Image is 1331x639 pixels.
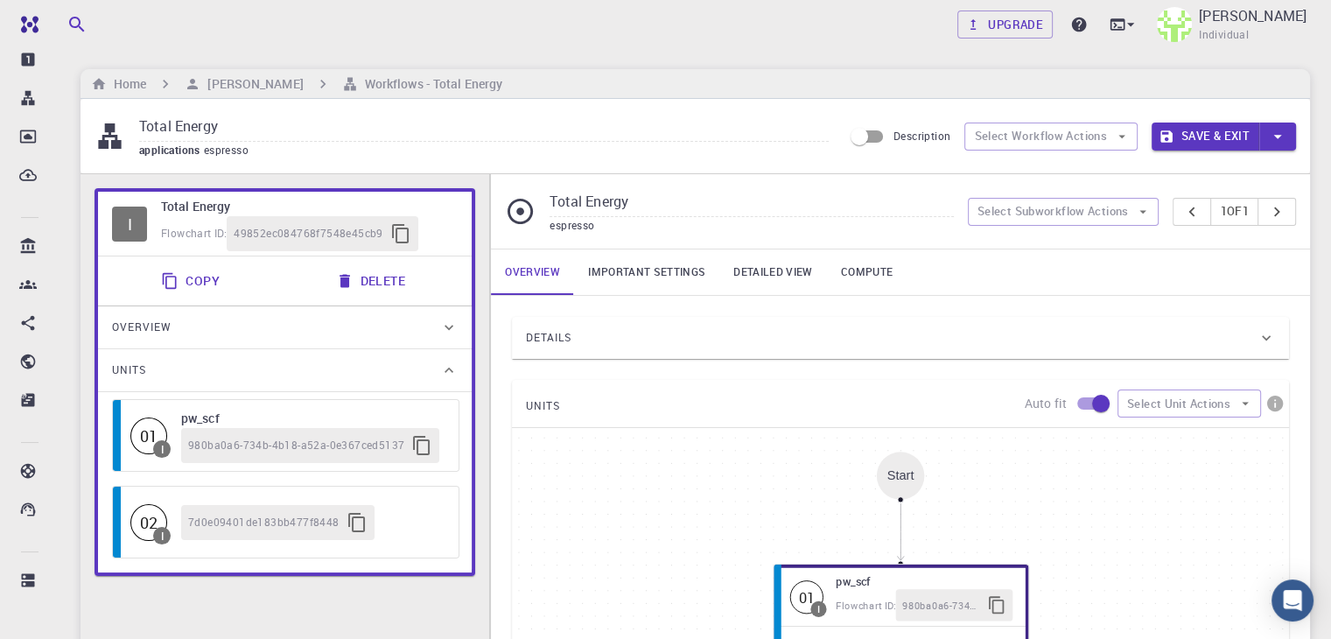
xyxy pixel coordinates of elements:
[1173,198,1296,226] div: pager
[550,218,594,232] span: espresso
[526,324,571,352] span: Details
[139,143,204,157] span: applications
[1199,5,1306,26] p: [PERSON_NAME]
[817,604,820,614] div: I
[526,392,560,420] span: UNITS
[326,263,419,298] button: Delete
[88,74,506,94] nav: breadcrumb
[161,444,164,454] div: I
[112,207,147,242] span: Idle
[188,514,340,531] span: 7d0e09401de183bb477f8448
[574,249,719,295] a: Important settings
[1025,395,1067,412] p: Auto fit
[204,143,256,157] span: espresso
[1271,579,1313,621] div: Open Intercom Messenger
[893,129,950,143] span: Description
[112,207,147,242] div: I
[1157,7,1192,42] img: Prashant Shahi
[112,356,146,384] span: Units
[98,306,472,348] div: Overview
[877,452,925,500] div: Start
[130,418,167,454] span: Idle
[181,409,441,428] h6: pw_scf
[790,580,823,614] div: 01
[968,198,1159,226] button: Select Subworkflow Actions
[887,468,914,482] div: Start
[827,249,907,295] a: Compute
[1117,390,1261,418] button: Select Unit Actions
[130,504,167,541] div: 02
[130,504,167,541] span: Idle
[957,11,1053,39] a: Upgrade
[358,74,502,94] h6: Workflows - Total Energy
[188,437,404,454] span: 980ba0a6-734b-4b18-a52a-0e367ced5137
[112,313,172,341] span: Overview
[130,418,167,454] div: 01
[837,572,1013,590] h6: pw_scf
[161,530,164,541] div: I
[964,123,1138,151] button: Select Workflow Actions
[837,599,896,612] span: Flowchart ID:
[161,197,458,216] h6: Total Energy
[790,580,823,614] span: Idle
[14,16,39,33] img: logo
[902,598,981,614] span: 980ba0a6-734b-4b18-a52a-0e367ced5137
[719,249,826,295] a: Detailed view
[35,12,98,28] span: Support
[161,226,227,240] span: Flowchart ID:
[1210,198,1258,226] button: 1of1
[234,225,383,242] span: 49852ec084768f7548e45cb9
[107,74,146,94] h6: Home
[1199,26,1249,44] span: Individual
[98,349,472,391] div: Units
[1261,390,1289,418] button: info
[512,317,1289,359] div: Details
[1152,123,1259,151] button: Save & Exit
[151,263,234,298] button: Copy
[491,249,574,295] a: Overview
[200,74,303,94] h6: [PERSON_NAME]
